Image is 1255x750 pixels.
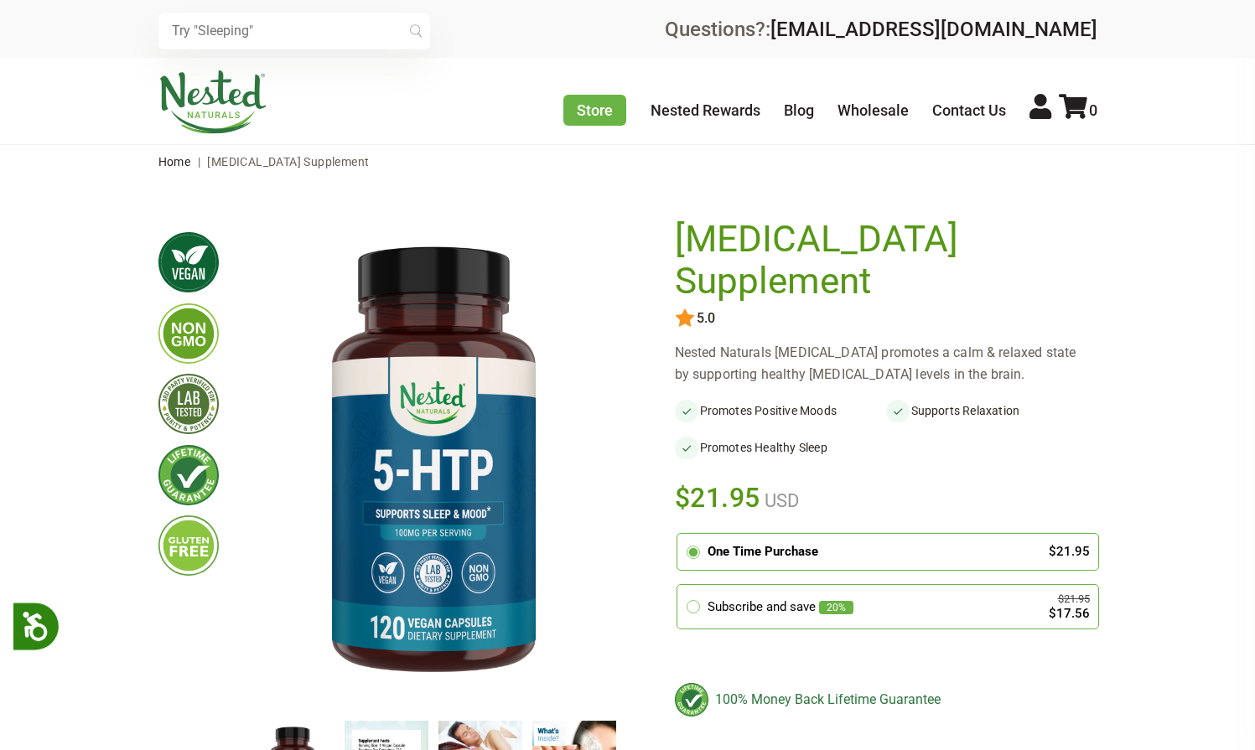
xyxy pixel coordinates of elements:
[207,155,369,168] span: [MEDICAL_DATA] Supplement
[651,101,760,119] a: Nested Rewards
[838,101,909,119] a: Wholesale
[1059,101,1097,119] a: 0
[563,95,626,126] a: Store
[675,342,1097,385] div: Nested Naturals [MEDICAL_DATA] promotes a calm & relaxed state by supporting healthy [MEDICAL_DAT...
[675,683,1097,716] div: 100% Money Back Lifetime Guarantee
[158,70,267,134] img: Nested Naturals
[675,479,761,516] span: $21.95
[886,399,1097,422] li: Supports Relaxation
[1089,101,1097,119] span: 0
[665,19,1097,39] div: Questions?:
[158,145,1097,178] nav: breadcrumbs
[675,219,1089,302] h1: [MEDICAL_DATA] Supplement
[675,436,886,459] li: Promotes Healthy Sleep
[158,155,191,168] a: Home
[246,219,621,706] img: 5-HTP Supplement
[675,399,886,422] li: Promotes Positive Moods
[760,490,799,511] span: USD
[158,445,219,505] img: lifetimeguarantee
[158,374,219,434] img: thirdpartytested
[158,232,219,292] img: vegan
[675,308,695,328] img: star.svg
[194,155,205,168] span: |
[784,101,814,119] a: Blog
[770,18,1097,41] a: [EMAIL_ADDRESS][DOMAIN_NAME]
[158,303,219,364] img: gmofree
[675,683,708,716] img: badge-lifetimeguarantee-color.svg
[695,311,715,326] span: 5.0
[932,101,1006,119] a: Contact Us
[158,515,219,576] img: glutenfree
[158,13,430,49] input: Try "Sleeping"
